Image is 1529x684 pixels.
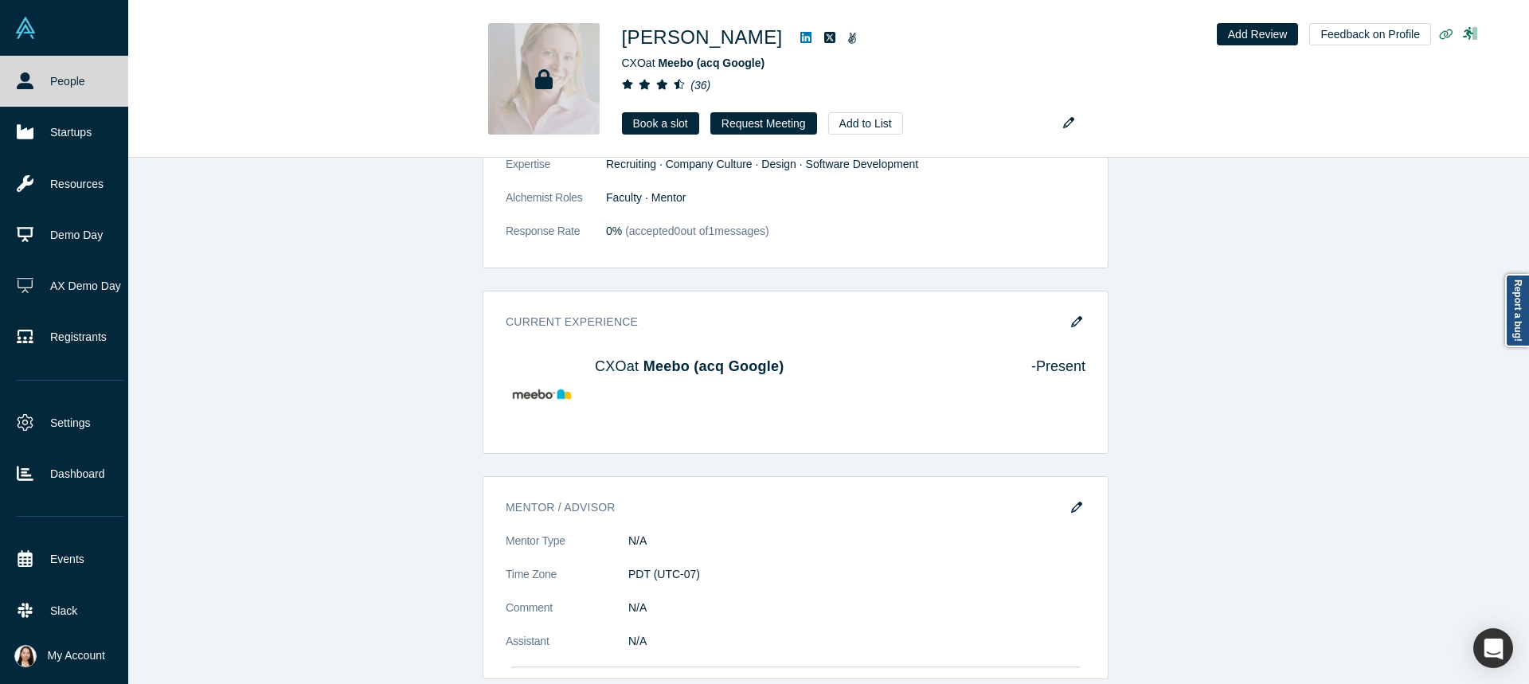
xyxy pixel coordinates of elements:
h4: CXO at [595,358,1009,376]
h3: Current Experience [506,314,1063,330]
a: Meebo (acq Google) [643,358,784,374]
h1: [PERSON_NAME] [622,23,783,52]
dd: PDT (UTC-07) [628,566,1085,583]
button: Add Review [1217,23,1299,45]
button: Add to List [828,112,903,135]
span: CXO at [622,57,765,69]
img: Alchemist Vault Logo [14,17,37,39]
span: Recruiting · Company Culture · Design · Software Development [606,158,918,170]
span: 0% [606,225,622,237]
dd: N/A [628,533,1085,549]
dt: Assistant [506,633,628,666]
dd: N/A [628,633,1085,650]
i: ( 36 ) [690,79,710,92]
h3: Mentor / Advisor [506,499,1063,516]
dd: Faculty · Mentor [606,190,1085,206]
img: Meebo (acq Google)'s Logo [506,358,578,431]
span: (accepted 0 out of 1 messages) [622,225,768,237]
div: - Present [1009,358,1085,431]
dd: N/A [628,600,1085,616]
img: Ryoko Manabe's Account [14,645,37,667]
button: Feedback on Profile [1309,23,1431,45]
button: My Account [14,645,105,667]
button: Request Meeting [710,112,817,135]
dt: Response Rate [506,223,606,256]
dt: Mentor Type [506,533,628,566]
a: Report a bug! [1505,274,1529,347]
dt: Comment [506,600,628,633]
a: Book a slot [622,112,699,135]
dt: Time Zone [506,566,628,600]
a: Meebo (acq Google) [658,57,764,69]
span: My Account [48,647,105,664]
dt: Expertise [506,156,606,190]
dt: Alchemist Roles [506,190,606,223]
